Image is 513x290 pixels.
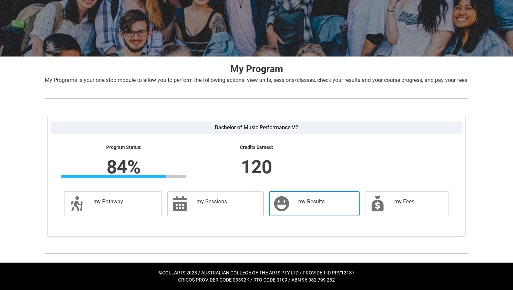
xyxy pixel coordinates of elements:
[369,196,386,212] span: My Payments
[45,77,467,83] span: My Programs is your one stop module to allow you to perform the following actions: view units, se...
[64,191,162,216] a: my Pathway
[298,198,353,205] h2: my Results
[365,191,449,216] a: my Fees
[18,153,229,181] lightning-formatted-number: 84%
[61,144,186,151] lightning-formatted-text: Program Status:
[269,191,360,216] a: my Results
[61,175,186,178] div: Progress Bar
[230,63,283,74] strong: My Program
[394,198,442,205] h2: my Fees
[69,196,85,212] span: Description of icon when needed
[151,153,362,181] lightning-formatted-number: 120
[51,121,462,134] label: Bachelor of Music Performance V2
[196,198,256,205] h2: my Sessions
[194,144,319,151] lightning-formatted-text: Credits Earned:
[45,95,468,102] img: REDU_GREY_LINE
[45,250,468,257] img: REDU_GREY_LINE
[167,191,264,216] a: my Sessions
[93,198,155,205] h2: my Pathway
